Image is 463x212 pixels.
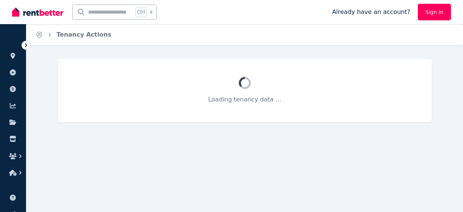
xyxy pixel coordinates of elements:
span: Ctrl [135,7,147,17]
span: Already have an account? [332,8,410,17]
span: k [150,9,153,15]
nav: Breadcrumb [26,24,121,45]
a: Sign In [418,4,451,20]
img: RentBetter [12,6,63,18]
a: Tenancy Actions [57,31,112,38]
p: Loading tenancy data ... [76,95,414,104]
